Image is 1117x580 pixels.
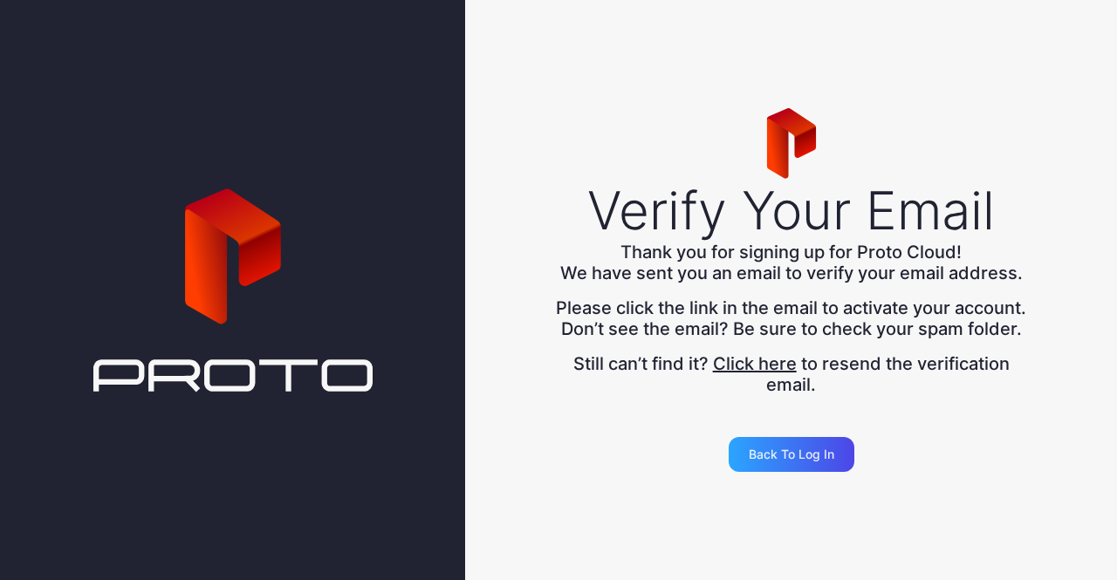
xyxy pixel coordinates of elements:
[713,353,797,374] button: Click here
[556,242,1027,263] div: Thank you for signing up for Proto Cloud!
[587,179,995,242] div: Verify Your Email
[556,297,1027,318] div: Please click the link in the email to activate your account.
[556,353,1027,395] div: Still can’t find it? to resend the verification email.
[556,263,1027,283] div: We have sent you an email to verify your email address.
[556,318,1027,339] div: Don’t see the email? Be sure to check your spam folder.
[749,447,834,461] div: Back to Log in
[729,437,854,472] button: Back to Log in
